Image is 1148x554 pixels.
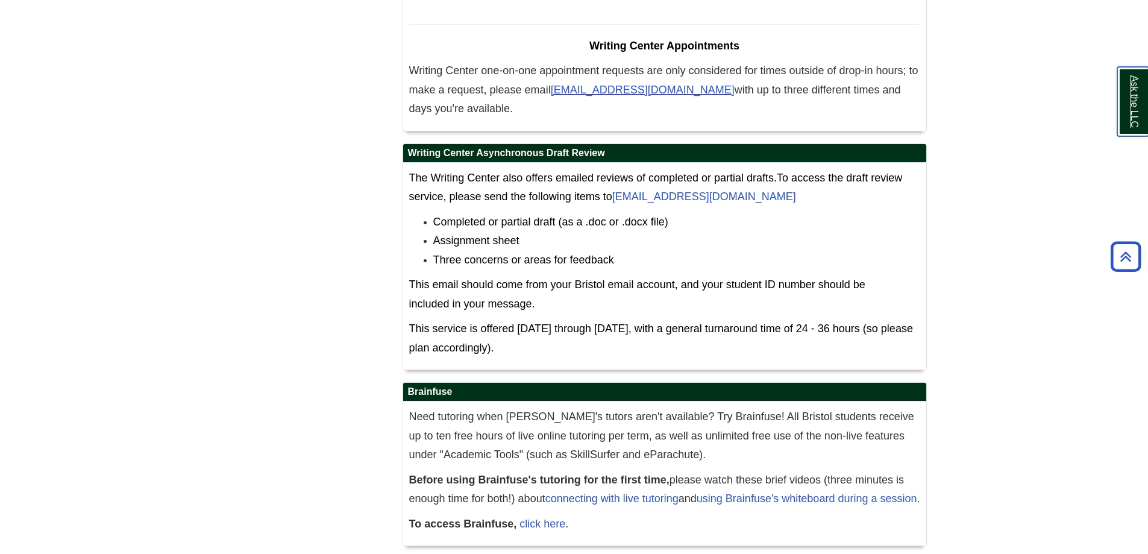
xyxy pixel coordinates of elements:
strong: Before using Brainfuse's tutoring for the first time, [409,474,670,486]
span: This email should come from your Bristol email account, and your student ID number should be incl... [409,279,865,310]
span: The Writing Center also offers emailed reviews of completed or partial drafts. [409,172,777,184]
span: . [409,518,569,530]
span: please watch these brief videos (three minutes is enough time for both!) about and . [409,474,920,505]
a: using Brainfuse's whiteboard during a session [697,493,917,505]
span: Three concerns or areas for feedback [433,254,614,266]
a: [EMAIL_ADDRESS][DOMAIN_NAME] [612,190,796,203]
span: Writing Center Appointments [589,40,739,52]
span: This service is offered [DATE] through [DATE], with a general turnaround time of 24 - 36 hours (s... [409,323,913,354]
h2: Brainfuse [403,383,926,401]
span: Completed or partial draft (as a .doc or .docx file) [433,216,668,228]
a: Back to Top [1106,248,1145,265]
strong: To access Brainfuse, [409,518,517,530]
span: with up to three different times and days you're available. [409,84,901,115]
h2: Writing Center Asynchronous Draft Review [403,144,926,163]
span: Need tutoring when [PERSON_NAME]'s tutors aren't available? Try Brainfuse! All Bristol students r... [409,411,914,461]
a: connecting with live tutoring [545,493,679,505]
span: Assignment sheet [433,235,519,247]
a: click here [519,518,565,530]
a: [EMAIL_ADDRESS][DOMAIN_NAME] [551,86,735,95]
span: Writing Center one-on-one appointment requests are only considered for times outside of drop-in h... [409,65,918,96]
span: [EMAIL_ADDRESS][DOMAIN_NAME] [551,84,735,96]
